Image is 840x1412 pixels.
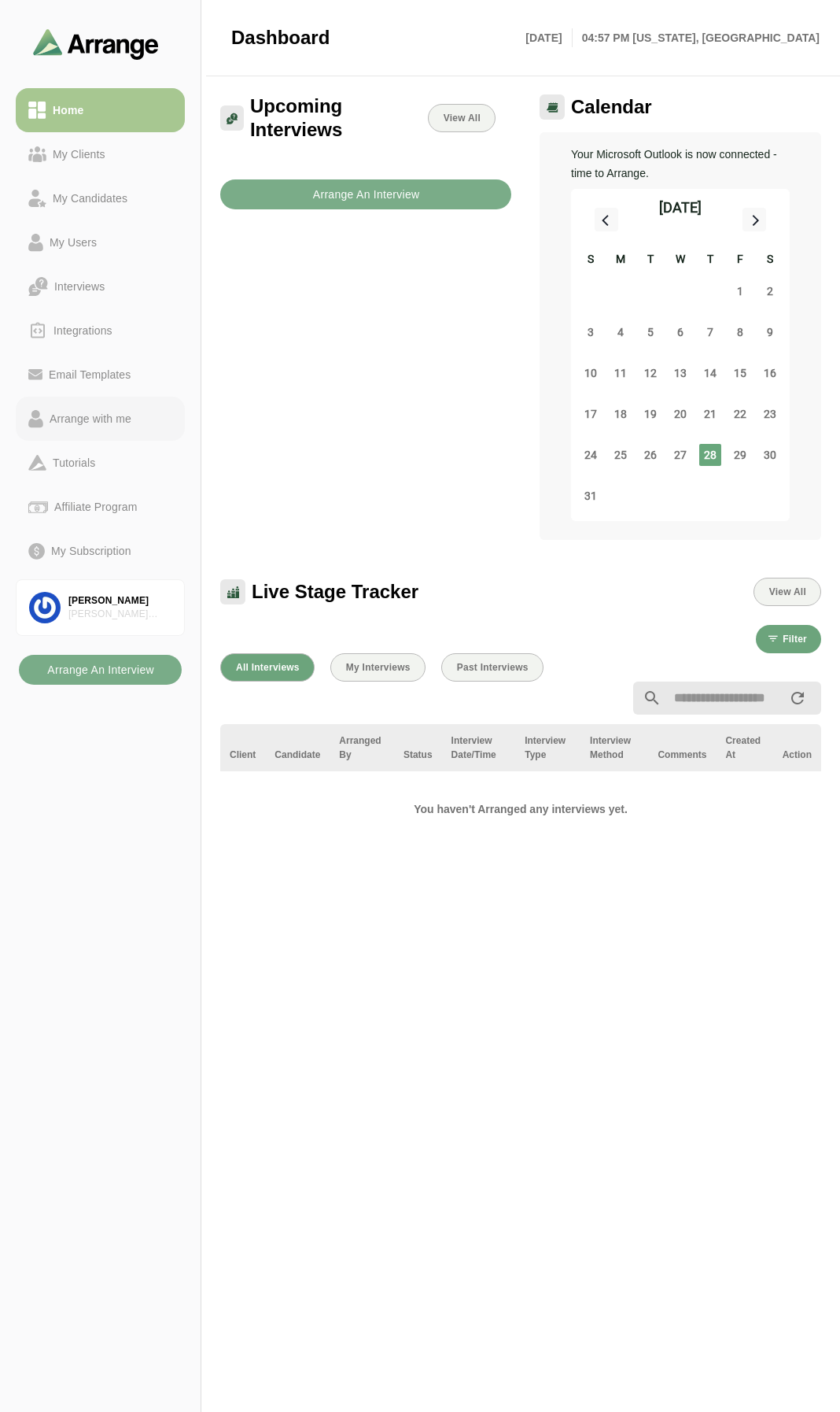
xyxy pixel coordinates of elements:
[768,586,806,597] span: View All
[756,625,821,653] button: Filter
[525,28,572,47] p: [DATE]
[725,734,763,762] div: Created At
[252,580,418,604] span: Live Stage Tracker
[68,594,171,608] div: [PERSON_NAME]
[16,309,185,353] a: Integrations
[16,88,185,132] a: Home
[580,485,602,507] span: Sunday, August 31, 2025
[639,362,661,384] span: Tuesday, August 12, 2025
[16,529,185,573] a: My Subscription
[16,176,185,220] a: My Candidates
[580,444,602,466] span: Sunday, August 24, 2025
[699,321,721,343] span: Thursday, August 7, 2025
[525,734,571,762] div: Interview Type
[339,734,385,762] div: Arranged By
[699,403,721,425] span: Thursday, August 21, 2025
[636,250,665,271] div: T
[250,94,428,142] span: Upcoming Interviews
[759,444,781,466] span: Saturday, August 30, 2025
[729,362,751,384] span: Friday, August 15, 2025
[610,321,632,343] span: Monday, August 4, 2025
[669,444,691,466] span: Wednesday, August 27, 2025
[759,280,781,302] span: Saturday, August 2, 2025
[610,403,632,425] span: Monday, August 18, 2025
[46,189,134,208] div: My Candidates
[46,655,154,685] b: Arrange An Interview
[220,179,511,209] button: Arrange An Interview
[610,444,632,466] span: Monday, August 25, 2025
[659,197,702,219] div: [DATE]
[451,734,507,762] div: Interview Date/Time
[729,280,751,302] span: Friday, August 1, 2025
[16,579,185,636] a: [PERSON_NAME][PERSON_NAME] Project Solutions
[46,101,90,120] div: Home
[699,362,721,384] span: Thursday, August 14, 2025
[456,662,529,673] span: Past Interviews
[330,653,426,682] button: My Interviews
[235,662,300,673] span: All Interviews
[576,250,606,271] div: S
[573,28,820,47] p: 04:57 PM [US_STATE], [GEOGRAPHIC_DATA]
[695,250,725,271] div: T
[571,95,652,119] span: Calendar
[16,353,185,397] a: Email Templates
[729,321,751,343] span: Friday, August 8, 2025
[725,250,755,271] div: F
[571,145,790,183] p: Your Microsoft Outlook is now connected - time to Arrange.
[48,277,111,296] div: Interviews
[669,403,691,425] span: Wednesday, August 20, 2025
[428,104,496,132] a: View All
[48,497,143,516] div: Affiliate Program
[580,362,602,384] span: Sunday, August 10, 2025
[312,179,420,209] b: Arrange An Interview
[580,321,602,343] span: Sunday, August 3, 2025
[16,220,185,264] a: My Users
[610,362,632,384] span: Monday, August 11, 2025
[788,689,807,708] i: appended action
[231,26,330,50] span: Dashboard
[441,653,543,682] button: Past Interviews
[665,250,695,271] div: W
[68,608,171,621] div: [PERSON_NAME] Project Solutions
[783,748,812,762] div: Action
[19,655,182,685] button: Arrange An Interview
[220,653,315,682] button: All Interviews
[658,748,706,762] div: Comments
[16,485,185,529] a: Affiliate Program
[580,403,602,425] span: Sunday, August 17, 2025
[274,748,320,762] div: Candidate
[759,362,781,384] span: Saturday, August 16, 2025
[42,365,137,384] div: Email Templates
[669,362,691,384] span: Wednesday, August 13, 2025
[16,441,185,485] a: Tutorials
[381,800,660,819] h2: You haven't Arranged any interviews yet.
[759,403,781,425] span: Saturday, August 23, 2025
[759,321,781,343] span: Saturday, August 9, 2025
[639,444,661,466] span: Tuesday, August 26, 2025
[43,233,103,252] div: My Users
[753,578,821,606] button: View All
[639,321,661,343] span: Tuesday, August 5, 2025
[590,734,639,762] div: Interview Method
[669,321,691,343] span: Wednesday, August 6, 2025
[606,250,636,271] div: M
[16,132,185,176] a: My Clients
[16,264,185,309] a: Interviews
[33,28,159,59] img: arrangeai-name-small-logo.4d2b8aee.svg
[230,748,256,762] div: Client
[16,397,185,441] a: Arrange with me
[782,634,807,645] span: Filter
[729,444,751,466] span: Friday, August 29, 2025
[47,321,119,340] div: Integrations
[46,145,112,164] div: My Clients
[45,542,138,560] div: My Subscription
[43,409,138,428] div: Arrange with me
[699,444,721,466] span: Thursday, August 28, 2025
[46,453,101,472] div: Tutorials
[443,113,481,124] span: View All
[403,748,433,762] div: Status
[729,403,751,425] span: Friday, August 22, 2025
[639,403,661,425] span: Tuesday, August 19, 2025
[345,662,411,673] span: My Interviews
[755,250,785,271] div: S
